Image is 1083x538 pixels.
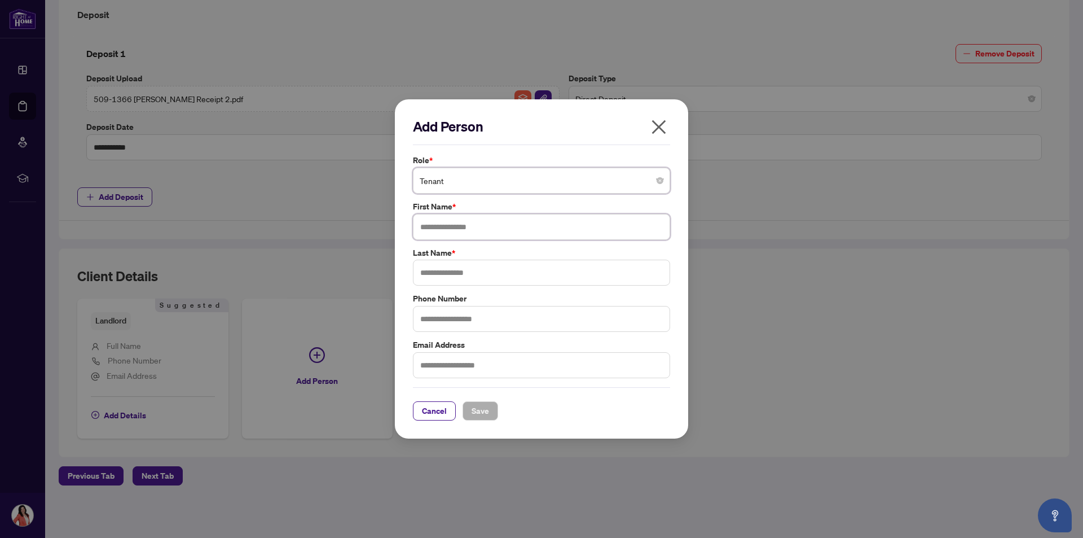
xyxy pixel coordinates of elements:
label: Role [413,154,670,167]
h2: Add Person [413,117,670,135]
span: Tenant [420,170,663,191]
span: Cancel [422,402,447,420]
button: Save [463,401,498,421]
label: Email Address [413,339,670,351]
label: Phone Number [413,292,670,305]
span: close-circle [657,177,663,184]
label: Last Name [413,247,670,259]
span: close [650,118,668,136]
button: Cancel [413,401,456,421]
button: Open asap [1038,498,1072,532]
label: First Name [413,200,670,213]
